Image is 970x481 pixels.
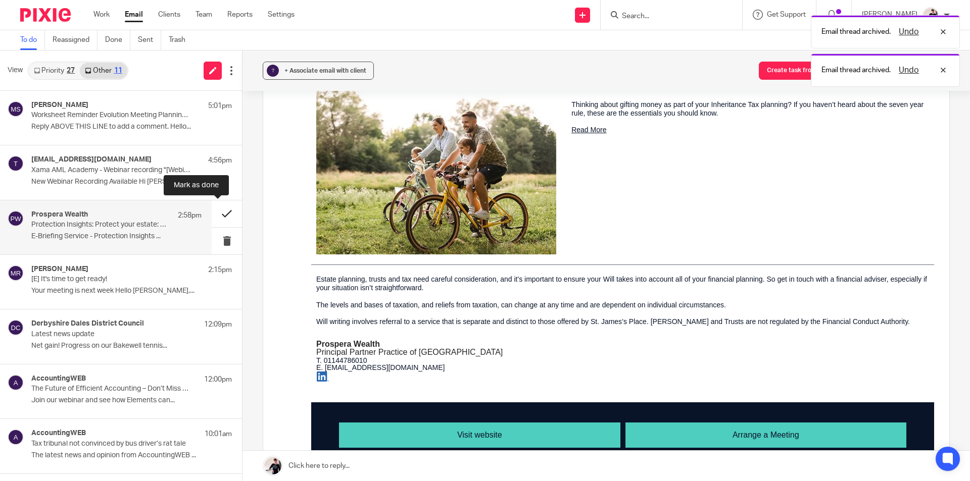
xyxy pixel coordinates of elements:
[31,342,232,350] p: Net gain! Progress on our Bakewell tennis...
[8,265,24,281] img: svg%3E
[31,440,192,448] p: Tax tribunal not convinced by bus driver’s rat tale
[8,101,24,117] img: svg%3E
[31,330,192,339] p: Latest news update
[31,111,192,120] p: Worksheet Reminder Evolution Meeting Planning Sheet - Sept/[DATE]: due [DATE] 5:00pm
[923,7,939,23] img: AV307615.jpg
[158,10,180,20] a: Clients
[8,319,24,336] img: svg%3E
[263,62,374,80] button: ? + Associate email with client
[5,263,516,272] span: You've worked hard for wealth, so why not protect it? Find out how you can protect your estate, l...
[5,245,95,253] span: Dear [PERSON_NAME],
[105,30,130,50] a: Done
[8,65,23,76] span: View
[31,101,88,110] h4: [PERSON_NAME]
[178,210,202,221] p: 2:58pm
[20,8,71,22] img: Pixie
[125,10,143,20] a: Email
[284,68,366,74] span: + Associate email with client
[204,319,232,330] p: 12:09pm
[227,10,253,20] a: Reports
[5,328,156,339] span: You may also be interested in...
[8,375,24,391] img: svg%3E
[896,64,922,76] button: Undo
[208,101,232,111] p: 5:01pm
[138,30,161,50] a: Sent
[31,319,144,328] h4: Derbyshire Dales District Council
[31,429,86,438] h4: AccountingWEB
[8,429,24,445] img: svg%3E
[896,26,922,38] button: Undo
[31,210,88,219] h4: Prospera Wealth
[31,375,86,383] h4: AccountingWEB
[31,385,192,393] p: The Future of Efficient Accounting – Don’t Miss Out
[196,10,212,20] a: Team
[53,30,98,50] a: Reassigned
[205,429,232,439] p: 10:01am
[20,30,45,50] a: To do
[31,287,232,295] p: Your meeting is next week Hello [PERSON_NAME],...
[208,265,232,275] p: 2:15pm
[31,275,192,284] p: [E] It's time to get ready!
[267,65,279,77] div: ?
[821,65,891,75] p: Email thread archived.
[31,178,232,186] p: New Webinar Recording Available Hi [PERSON_NAME], The...
[25,292,74,302] a: Read article >>
[169,30,193,50] a: Trash
[8,210,24,227] img: svg%3E
[31,221,168,229] p: Protection Insights: Protect your estate: strategies to reduce inheritance tax
[31,232,202,241] p: E-Briefing Service - Protection Insights ...
[821,27,891,37] p: Email thread archived.
[260,419,295,427] a: Read More
[31,155,152,164] h4: [EMAIL_ADDRESS][DOMAIN_NAME]
[260,384,612,409] span: More than 6,000 agricultural, forestry and fishing businesses have closed in the past 12 months a...
[29,63,80,79] a: Priority27
[268,10,295,20] a: Settings
[114,67,122,74] div: 11
[31,166,192,175] p: Xama AML Academy - Webinar recording "[Webinar Recording] Companies House IDV requirements - with...
[8,155,24,172] img: svg%3E
[80,63,127,79] a: Other11
[31,265,88,274] h4: [PERSON_NAME]
[31,451,232,460] p: The latest news and opinion from AccountingWEB ...
[10,11,83,51] img: Logo_910519U_Navy_Desktop.png
[204,375,232,385] p: 12:00pm
[260,365,521,374] span: Navigating the impact of inheritance tax on farmers and landowners
[67,67,75,74] div: 27
[31,123,232,131] p: Reply ABOVE THIS LINE to add a comment. Hello...
[208,155,232,166] p: 4:56pm
[5,72,380,88] span: Protect your estate: strategies to reduce inheritance tax
[31,396,232,405] p: Join our webinar and see how Elements can...
[93,10,110,20] a: Work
